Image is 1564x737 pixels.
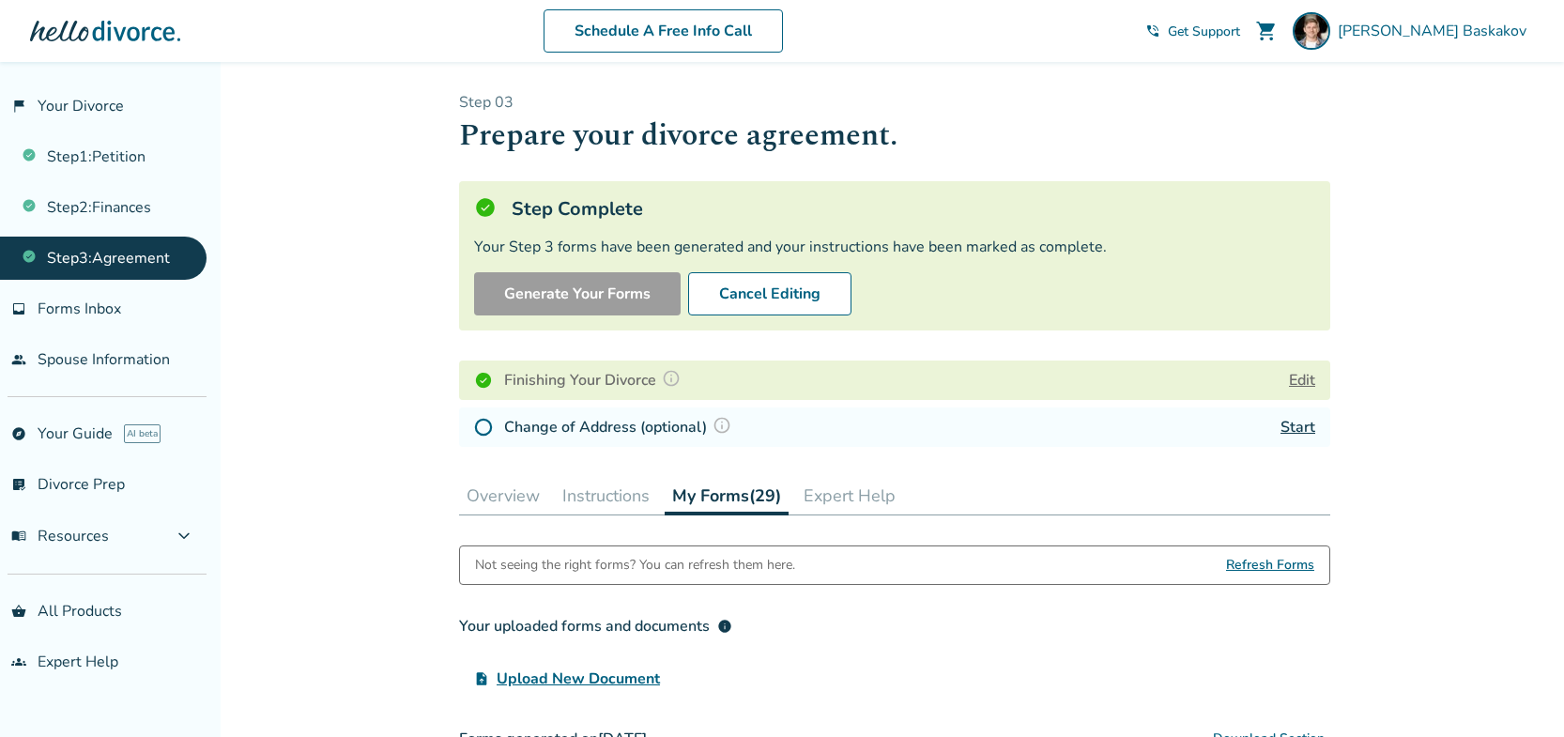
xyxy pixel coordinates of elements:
span: people [11,352,26,367]
a: Schedule A Free Info Call [544,9,783,53]
a: Start [1280,417,1315,438]
span: explore [11,426,26,441]
img: Completed [474,371,493,390]
p: Step 0 3 [459,92,1330,113]
img: Question Mark [713,416,731,435]
button: Expert Help [796,477,903,514]
span: Upload New Document [497,668,660,690]
span: groups [11,654,26,669]
span: Refresh Forms [1226,546,1314,584]
button: Generate Your Forms [474,272,681,315]
button: My Forms(29) [665,477,789,515]
h4: Change of Address (optional) [504,415,737,439]
button: Cancel Editing [688,272,851,315]
div: Your Step 3 forms have been generated and your instructions have been marked as complete. [474,237,1315,257]
h1: Prepare your divorce agreement. [459,113,1330,159]
button: Edit [1289,369,1315,392]
span: phone_in_talk [1145,23,1160,38]
span: inbox [11,301,26,316]
img: Not Started [474,418,493,437]
img: Question Mark [662,369,681,388]
div: Your uploaded forms and documents [459,615,732,637]
span: menu_book [11,529,26,544]
span: info [717,619,732,634]
img: Vladimir Baskakov [1293,12,1330,50]
span: upload_file [474,671,489,686]
span: list_alt_check [11,477,26,492]
span: expand_more [173,525,195,547]
span: shopping_cart [1255,20,1278,42]
span: [PERSON_NAME] Baskakov [1338,21,1534,41]
span: Forms Inbox [38,299,121,319]
div: Not seeing the right forms? You can refresh them here. [475,546,795,584]
button: Instructions [555,477,657,514]
button: Overview [459,477,547,514]
h5: Step Complete [512,196,643,222]
span: Get Support [1168,23,1240,40]
span: shopping_basket [11,604,26,619]
span: flag_2 [11,99,26,114]
span: AI beta [124,424,161,443]
h4: Finishing Your Divorce [504,368,686,392]
span: Resources [11,526,109,546]
a: phone_in_talkGet Support [1145,23,1240,40]
iframe: Chat Widget [1470,647,1564,737]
